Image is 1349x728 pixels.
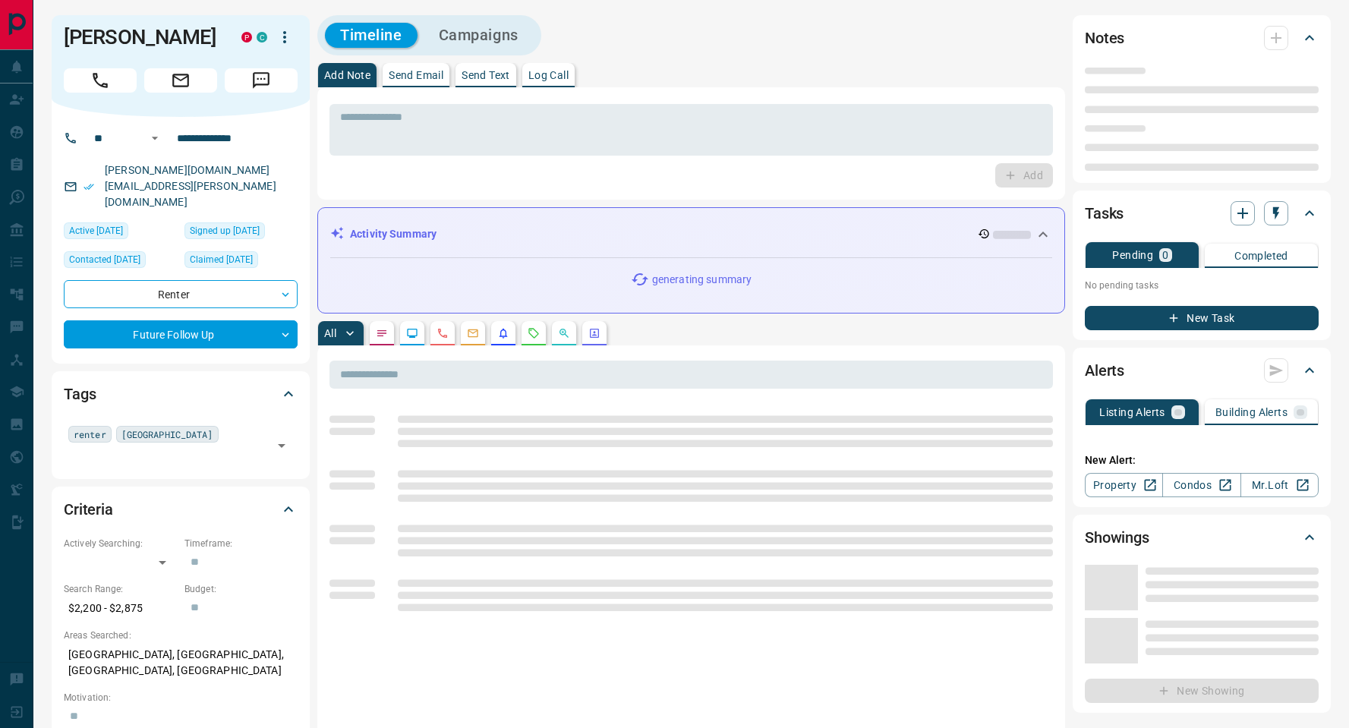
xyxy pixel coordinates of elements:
p: 0 [1162,250,1168,260]
button: Timeline [325,23,418,48]
div: Showings [1085,519,1319,556]
svg: Email Verified [84,181,94,192]
p: Search Range: [64,582,177,596]
div: Renter [64,280,298,308]
div: Criteria [64,491,298,528]
div: Wed Aug 13 2025 [184,251,298,273]
p: Timeframe: [184,537,298,550]
p: Pending [1112,250,1153,260]
p: Completed [1234,251,1288,261]
a: Mr.Loft [1240,473,1319,497]
span: renter [74,427,106,442]
p: Motivation: [64,691,298,704]
p: Areas Searched: [64,629,298,642]
svg: Requests [528,327,540,339]
p: Send Email [389,70,443,80]
div: Fri Aug 15 2025 [64,222,177,244]
p: generating summary [652,272,752,288]
svg: Notes [376,327,388,339]
h2: Criteria [64,497,113,522]
div: Future Follow Up [64,320,298,348]
span: Claimed [DATE] [190,252,253,267]
span: Call [64,68,137,93]
h2: Alerts [1085,358,1124,383]
h2: Tasks [1085,201,1124,225]
button: New Task [1085,306,1319,330]
p: New Alert: [1085,452,1319,468]
a: Condos [1162,473,1240,497]
p: All [324,328,336,339]
button: Open [271,435,292,456]
p: Listing Alerts [1099,407,1165,418]
svg: Opportunities [558,327,570,339]
p: Activity Summary [350,226,437,242]
p: Building Alerts [1215,407,1288,418]
p: $2,200 - $2,875 [64,596,177,621]
div: Alerts [1085,352,1319,389]
h2: Notes [1085,26,1124,50]
p: Add Note [324,70,370,80]
svg: Calls [437,327,449,339]
h2: Tags [64,382,96,406]
div: Wed Aug 13 2025 [64,251,177,273]
div: Activity Summary [330,220,1052,248]
div: Sun Aug 10 2025 [184,222,298,244]
div: Tasks [1085,195,1319,232]
span: Contacted [DATE] [69,252,140,267]
div: property.ca [241,32,252,43]
svg: Listing Alerts [497,327,509,339]
h1: [PERSON_NAME] [64,25,219,49]
a: Property [1085,473,1163,497]
svg: Lead Browsing Activity [406,327,418,339]
p: Log Call [528,70,569,80]
div: Notes [1085,20,1319,56]
svg: Agent Actions [588,327,600,339]
h2: Showings [1085,525,1149,550]
div: Tags [64,376,298,412]
p: Actively Searching: [64,537,177,550]
span: [GEOGRAPHIC_DATA] [121,427,213,442]
svg: Emails [467,327,479,339]
p: [GEOGRAPHIC_DATA], [GEOGRAPHIC_DATA], [GEOGRAPHIC_DATA], [GEOGRAPHIC_DATA] [64,642,298,683]
p: Budget: [184,582,298,596]
p: Send Text [462,70,510,80]
span: Active [DATE] [69,223,123,238]
a: [PERSON_NAME][DOMAIN_NAME][EMAIL_ADDRESS][PERSON_NAME][DOMAIN_NAME] [105,164,276,208]
button: Campaigns [424,23,534,48]
span: Signed up [DATE] [190,223,260,238]
span: Message [225,68,298,93]
div: condos.ca [257,32,267,43]
button: Open [146,129,164,147]
span: Email [144,68,217,93]
p: No pending tasks [1085,274,1319,297]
